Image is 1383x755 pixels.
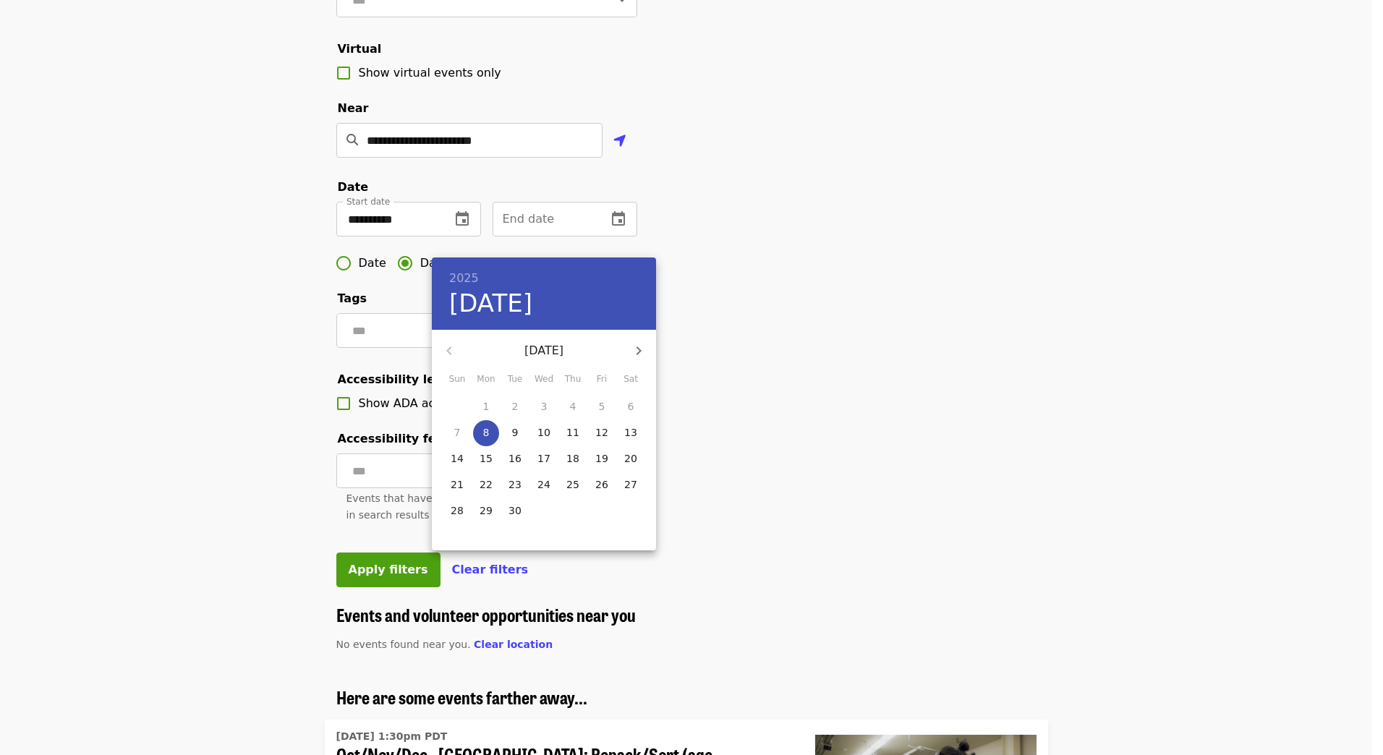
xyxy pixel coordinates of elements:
[595,477,608,492] p: 26
[589,472,615,498] button: 26
[589,446,615,472] button: 19
[560,372,586,387] span: Thu
[531,372,557,387] span: Wed
[508,503,522,518] p: 30
[537,451,550,466] p: 17
[473,372,499,387] span: Mon
[566,477,579,492] p: 25
[502,472,528,498] button: 23
[560,420,586,446] button: 11
[480,477,493,492] p: 22
[618,420,644,446] button: 13
[560,446,586,472] button: 18
[502,372,528,387] span: Tue
[480,451,493,466] p: 15
[531,420,557,446] button: 10
[624,451,637,466] p: 20
[512,425,519,440] p: 9
[473,472,499,498] button: 22
[508,477,522,492] p: 23
[560,472,586,498] button: 25
[618,446,644,472] button: 20
[566,425,579,440] p: 11
[502,498,528,524] button: 30
[589,372,615,387] span: Fri
[449,289,532,319] button: [DATE]
[502,420,528,446] button: 9
[451,503,464,518] p: 28
[473,498,499,524] button: 29
[502,446,528,472] button: 16
[589,420,615,446] button: 12
[483,425,490,440] p: 8
[473,420,499,446] button: 8
[624,477,637,492] p: 27
[451,451,464,466] p: 14
[508,451,522,466] p: 16
[566,451,579,466] p: 18
[595,425,608,440] p: 12
[531,446,557,472] button: 17
[473,446,499,472] button: 15
[618,372,644,387] span: Sat
[537,477,550,492] p: 24
[595,451,608,466] p: 19
[467,342,621,359] p: [DATE]
[537,425,550,440] p: 10
[480,503,493,518] p: 29
[449,268,479,289] button: 2025
[444,472,470,498] button: 21
[531,472,557,498] button: 24
[444,498,470,524] button: 28
[618,472,644,498] button: 27
[624,425,637,440] p: 13
[444,372,470,387] span: Sun
[451,477,464,492] p: 21
[444,446,470,472] button: 14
